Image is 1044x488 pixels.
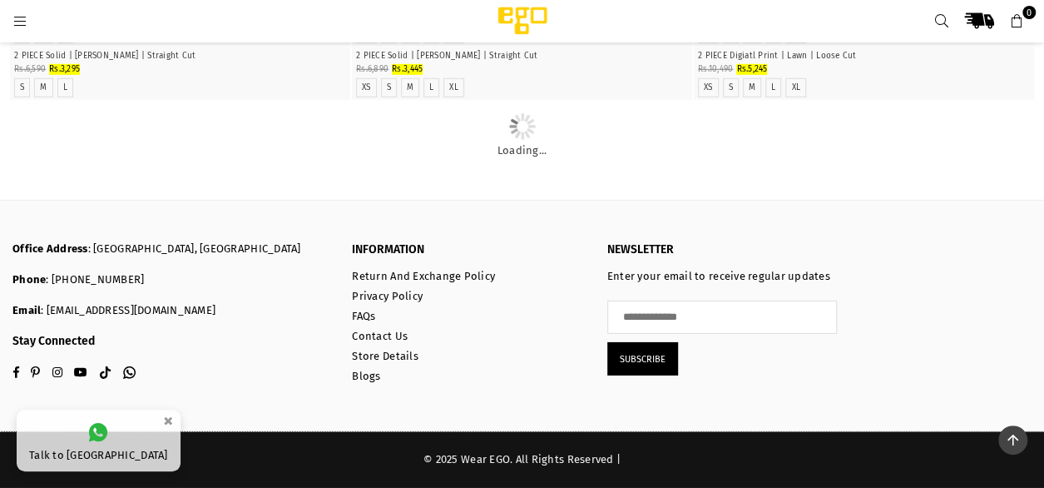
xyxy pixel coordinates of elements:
[158,407,178,435] button: ×
[429,82,433,93] label: L
[736,64,767,74] span: Rs.5,245
[352,270,495,282] a: Return And Exchange Policy
[12,273,327,287] p: : [PHONE_NUMBER]
[387,82,391,93] label: S
[12,144,1032,158] p: Loading...
[698,64,733,74] span: Rs.10,490
[771,82,775,93] label: L
[1002,6,1032,36] a: 0
[791,82,800,93] label: XL
[1022,6,1036,19] span: 0
[12,242,88,255] b: Office Address
[17,410,181,471] a: Talk to [GEOGRAPHIC_DATA]
[392,64,423,74] span: Rs.3,445
[927,6,957,36] a: Search
[352,370,380,382] a: Blogs
[704,82,713,93] label: XS
[356,50,688,62] p: 2 PIECE Solid | [PERSON_NAME] | Straight Cut
[352,310,375,322] a: FAQs
[12,273,46,286] b: Phone
[509,113,536,140] img: Loading...
[352,350,418,362] a: Store Details
[12,453,1032,467] div: © 2025 Wear EGO. All Rights Reserved |
[607,342,678,376] button: Subscribe
[749,82,755,93] label: M
[40,82,47,93] label: M
[698,50,1030,62] p: 2 PIECE Digiatl Print | Lawn | Loose Cut
[352,242,581,257] p: INFORMATION
[49,64,80,74] span: Rs.3,295
[12,242,327,256] p: : [GEOGRAPHIC_DATA], [GEOGRAPHIC_DATA]
[41,304,215,316] a: : [EMAIL_ADDRESS][DOMAIN_NAME]
[356,64,388,74] span: Rs.6,890
[607,270,837,284] p: Enter your email to receive regular updates
[407,82,413,93] label: M
[63,82,67,93] label: L
[352,330,408,342] a: Contact Us
[452,4,593,37] img: Ego
[14,50,346,62] p: 2 PIECE Solid | [PERSON_NAME] | Straight Cut
[20,82,24,93] label: S
[14,64,46,74] span: Rs.6,590
[449,82,458,93] label: XL
[12,304,41,316] b: Email
[352,290,423,302] a: Privacy Policy
[607,242,837,257] p: NEWSLETTER
[12,130,1032,158] a: Loading...
[12,335,327,349] h3: Stay Connected
[729,82,733,93] label: S
[5,14,35,27] a: Menu
[362,82,371,93] label: XS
